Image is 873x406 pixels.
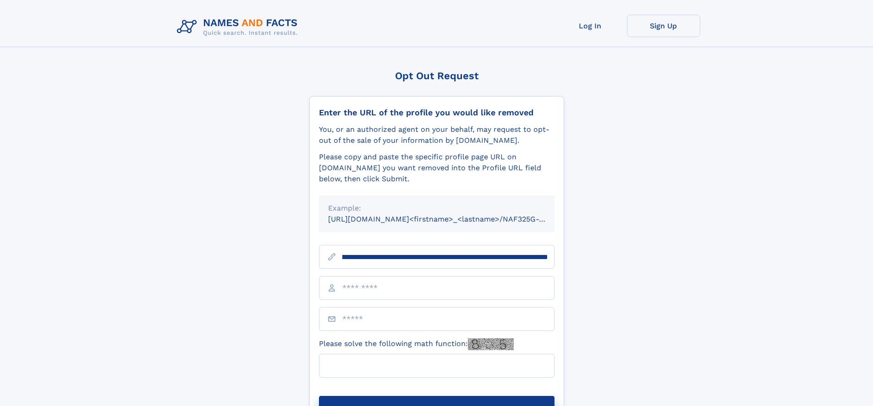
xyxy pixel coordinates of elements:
[319,152,555,184] div: Please copy and paste the specific profile page URL on [DOMAIN_NAME] you want removed into the Pr...
[328,215,572,223] small: [URL][DOMAIN_NAME]<firstname>_<lastname>/NAF325G-xxxxxxxx
[173,15,305,39] img: Logo Names and Facts
[319,338,514,350] label: Please solve the following math function:
[554,15,627,37] a: Log In
[627,15,700,37] a: Sign Up
[309,70,564,81] div: Opt Out Request
[319,124,555,146] div: You, or an authorized agent on your behalf, may request to opt-out of the sale of your informatio...
[328,203,545,214] div: Example:
[319,108,555,118] div: Enter the URL of the profile you would like removed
